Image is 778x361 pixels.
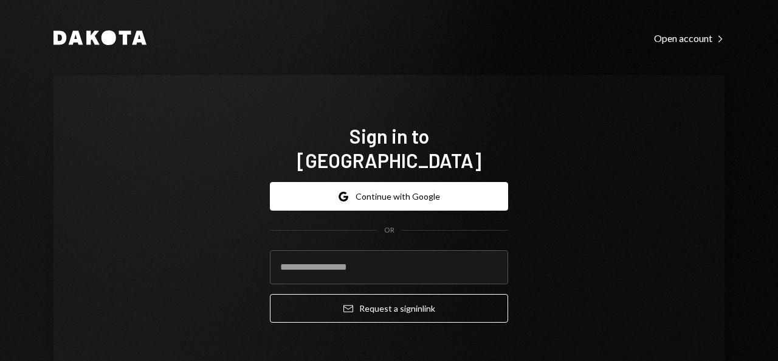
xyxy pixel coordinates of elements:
button: Request a signinlink [270,294,508,323]
div: Open account [654,32,725,44]
h1: Sign in to [GEOGRAPHIC_DATA] [270,124,508,172]
div: OR [384,225,394,236]
a: Open account [654,31,725,44]
button: Continue with Google [270,182,508,211]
